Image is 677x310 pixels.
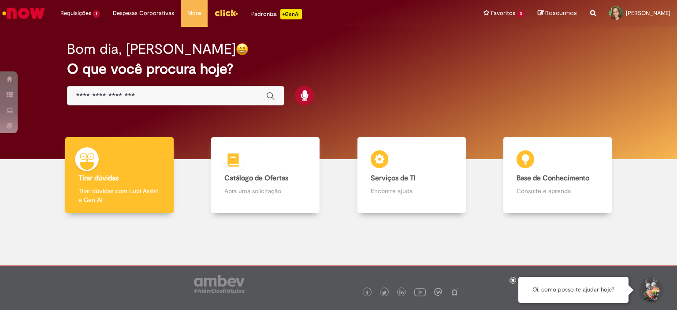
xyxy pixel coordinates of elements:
[187,9,201,18] span: More
[251,9,302,19] div: Padroniza
[365,291,369,295] img: logo_footer_facebook.png
[236,43,249,56] img: happy-face.png
[93,10,100,18] span: 1
[414,286,426,298] img: logo_footer_youtube.png
[485,137,631,213] a: Base de Conhecimento Consulte e aprenda
[67,41,236,57] h2: Bom dia, [PERSON_NAME]
[78,174,119,183] b: Tirar dúvidas
[46,137,193,213] a: Tirar dúvidas Tirar dúvidas com Lupi Assist e Gen Ai
[626,9,670,17] span: [PERSON_NAME]
[517,187,599,195] p: Consulte e aprenda
[399,290,404,295] img: logo_footer_linkedin.png
[224,187,306,195] p: Abra uma solicitação
[518,277,629,303] div: Oi, como posso te ajudar hoje?
[637,277,664,303] button: Iniciar Conversa de Suporte
[194,275,245,293] img: logo_footer_ambev_rotulo_gray.png
[545,9,577,17] span: Rascunhos
[491,9,515,18] span: Favoritos
[193,137,339,213] a: Catálogo de Ofertas Abra uma solicitação
[517,174,589,183] b: Base de Conhecimento
[382,291,387,295] img: logo_footer_twitter.png
[338,137,485,213] a: Serviços de TI Encontre ajuda
[60,9,91,18] span: Requisições
[434,288,442,296] img: logo_footer_workplace.png
[450,288,458,296] img: logo_footer_naosei.png
[224,174,288,183] b: Catálogo de Ofertas
[517,10,524,18] span: 3
[371,174,416,183] b: Serviços de TI
[1,4,46,22] img: ServiceNow
[280,9,302,19] p: +GenAi
[113,9,174,18] span: Despesas Corporativas
[371,187,453,195] p: Encontre ajuda
[67,61,610,77] h2: O que você procura hoje?
[214,6,238,19] img: click_logo_yellow_360x200.png
[538,9,577,18] a: Rascunhos
[78,187,160,204] p: Tirar dúvidas com Lupi Assist e Gen Ai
